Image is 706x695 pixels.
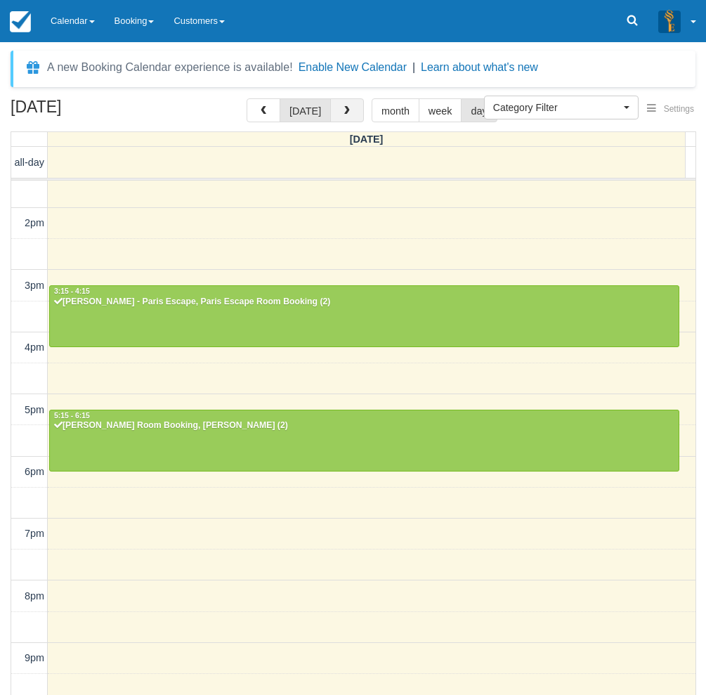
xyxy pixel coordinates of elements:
[25,528,44,539] span: 7pm
[11,98,188,124] h2: [DATE]
[412,61,415,73] span: |
[47,59,293,76] div: A new Booking Calendar experience is available!
[10,11,31,32] img: checkfront-main-nav-mini-logo.png
[25,652,44,663] span: 9pm
[639,99,702,119] button: Settings
[299,60,407,74] button: Enable New Calendar
[372,98,419,122] button: month
[658,10,681,32] img: A3
[54,412,90,420] span: 5:15 - 6:15
[53,420,675,431] div: [PERSON_NAME] Room Booking, [PERSON_NAME] (2)
[25,280,44,291] span: 3pm
[25,217,44,228] span: 2pm
[25,404,44,415] span: 5pm
[25,590,44,602] span: 8pm
[664,104,694,114] span: Settings
[421,61,538,73] a: Learn about what's new
[350,134,384,145] span: [DATE]
[49,410,679,472] a: 5:15 - 6:15[PERSON_NAME] Room Booking, [PERSON_NAME] (2)
[49,285,679,347] a: 3:15 - 4:15[PERSON_NAME] - Paris Escape, Paris Escape Room Booking (2)
[493,100,620,115] span: Category Filter
[25,466,44,477] span: 6pm
[54,287,90,295] span: 3:15 - 4:15
[25,342,44,353] span: 4pm
[280,98,331,122] button: [DATE]
[53,297,675,308] div: [PERSON_NAME] - Paris Escape, Paris Escape Room Booking (2)
[15,157,44,168] span: all-day
[461,98,497,122] button: day
[419,98,462,122] button: week
[484,96,639,119] button: Category Filter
